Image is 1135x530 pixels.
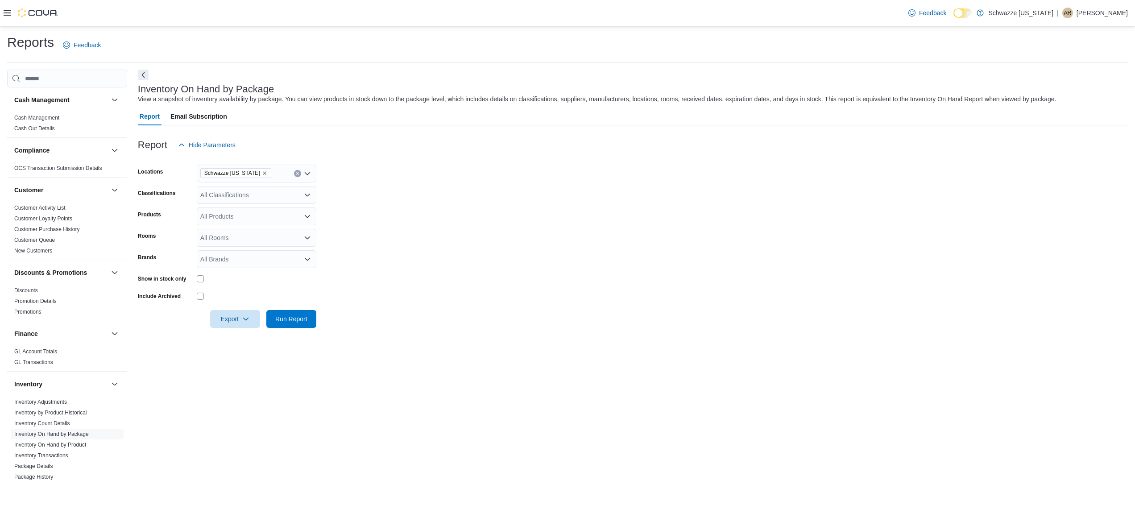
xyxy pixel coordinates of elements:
a: Inventory On Hand by Product [14,442,86,448]
a: Customer Queue [14,237,55,243]
a: Inventory Transactions [14,452,68,459]
button: Open list of options [304,213,311,220]
span: Package History [14,473,53,480]
button: Open list of options [304,170,311,177]
a: Cash Management [14,115,59,121]
a: Promotions [14,309,41,315]
div: Finance [7,346,127,371]
input: Dark Mode [953,8,972,18]
button: Inventory [14,380,108,389]
label: Show in stock only [138,275,186,282]
div: Inventory [7,397,127,529]
button: Open list of options [304,256,311,263]
a: Inventory Adjustments [14,399,67,405]
div: Austin Ronningen [1062,8,1073,18]
p: | [1057,8,1059,18]
img: Cova [18,8,58,17]
h3: Finance [14,329,38,338]
h3: Cash Management [14,95,70,104]
span: Customer Queue [14,236,55,244]
button: Hide Parameters [174,136,239,154]
span: Promotion Details [14,298,57,305]
a: Inventory On Hand by Package [14,431,89,437]
label: Rooms [138,232,156,240]
button: Compliance [14,146,108,155]
h3: Inventory [14,380,42,389]
div: View a snapshot of inventory availability by package. You can view products in stock down to the ... [138,95,1056,104]
h3: Discounts & Promotions [14,268,87,277]
button: Customer [14,186,108,195]
div: Compliance [7,163,127,177]
label: Include Archived [138,293,181,300]
span: Schwazze [US_STATE] [204,169,260,178]
div: Cash Management [7,112,127,137]
h3: Compliance [14,146,50,155]
button: Open list of options [304,191,311,199]
button: Inventory [109,379,120,389]
span: New Customers [14,247,52,254]
h3: Report [138,140,167,150]
a: Product Expirations [14,484,61,491]
label: Classifications [138,190,176,197]
a: Discounts [14,287,38,294]
span: Inventory Adjustments [14,398,67,406]
a: Package History [14,474,53,480]
div: Discounts & Promotions [7,285,127,321]
span: Promotions [14,308,41,315]
button: Cash Management [14,95,108,104]
button: Cash Management [109,95,120,105]
button: Export [210,310,260,328]
span: Customer Loyalty Points [14,215,72,222]
span: Customer Activity List [14,204,66,211]
span: Hide Parameters [189,141,236,149]
a: GL Account Totals [14,348,57,355]
label: Locations [138,168,163,175]
label: Products [138,211,161,218]
a: Cash Out Details [14,125,55,132]
span: AR [1064,8,1072,18]
span: OCS Transaction Submission Details [14,165,102,172]
a: Customer Activity List [14,205,66,211]
p: Schwazze [US_STATE] [988,8,1053,18]
button: Finance [109,328,120,339]
a: Inventory Count Details [14,420,70,426]
button: Compliance [109,145,120,156]
button: Next [138,70,149,80]
a: GL Transactions [14,359,53,365]
button: Finance [14,329,108,338]
span: Inventory On Hand by Product [14,441,86,448]
a: Inventory by Product Historical [14,410,87,416]
button: Clear input [294,170,301,177]
span: Run Report [275,315,307,323]
div: Customer [7,203,127,260]
a: Package Details [14,463,53,469]
button: Remove Schwazze Colorado from selection in this group [262,170,267,176]
a: Feedback [59,36,104,54]
button: Open list of options [304,234,311,241]
button: Run Report [266,310,316,328]
label: Brands [138,254,156,261]
a: Customer Loyalty Points [14,215,72,222]
h1: Reports [7,33,54,51]
span: Report [140,108,160,125]
span: GL Transactions [14,359,53,366]
a: Customer Purchase History [14,226,80,232]
span: Product Expirations [14,484,61,491]
a: Feedback [905,4,950,22]
button: Customer [109,185,120,195]
a: OCS Transaction Submission Details [14,165,102,171]
span: Feedback [74,41,101,50]
span: Customer Purchase History [14,226,80,233]
span: Package Details [14,463,53,470]
span: Cash Management [14,114,59,121]
button: Discounts & Promotions [14,268,108,277]
span: Export [215,310,255,328]
a: Promotion Details [14,298,57,304]
h3: Inventory On Hand by Package [138,84,274,95]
